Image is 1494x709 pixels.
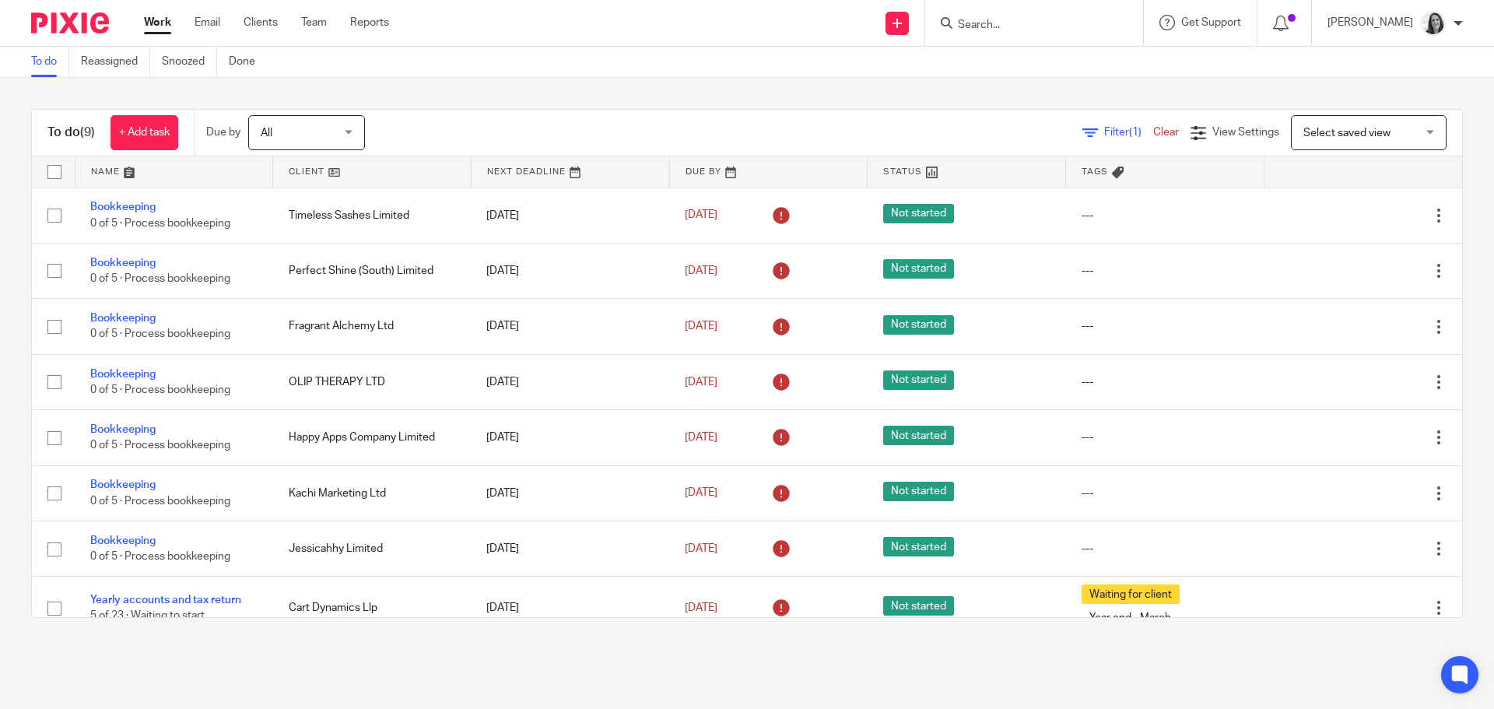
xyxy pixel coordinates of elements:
[883,482,954,501] span: Not started
[90,313,156,324] a: Bookkeeping
[1303,128,1391,139] span: Select saved view
[273,577,472,640] td: Cart Dynamics Llp
[883,370,954,390] span: Not started
[90,479,156,490] a: Bookkeeping
[1129,127,1142,138] span: (1)
[261,128,272,139] span: All
[471,188,669,243] td: [DATE]
[80,126,95,139] span: (9)
[471,354,669,409] td: [DATE]
[685,321,717,332] span: [DATE]
[1181,17,1241,28] span: Get Support
[685,210,717,221] span: [DATE]
[883,204,954,223] span: Not started
[31,12,109,33] img: Pixie
[1082,208,1249,223] div: ---
[1082,318,1249,334] div: ---
[685,377,717,388] span: [DATE]
[471,243,669,298] td: [DATE]
[81,47,150,77] a: Reassigned
[883,426,954,445] span: Not started
[471,577,669,640] td: [DATE]
[273,188,472,243] td: Timeless Sashes Limited
[685,432,717,443] span: [DATE]
[1082,541,1249,556] div: ---
[471,521,669,577] td: [DATE]
[90,273,230,284] span: 0 of 5 · Process bookkeeping
[685,543,717,554] span: [DATE]
[229,47,267,77] a: Done
[1082,608,1179,627] span: Year end - March
[1104,127,1153,138] span: Filter
[350,15,389,30] a: Reports
[883,596,954,616] span: Not started
[162,47,217,77] a: Snoozed
[31,47,69,77] a: To do
[90,384,230,395] span: 0 of 5 · Process bookkeeping
[471,410,669,465] td: [DATE]
[471,299,669,354] td: [DATE]
[471,465,669,521] td: [DATE]
[1082,167,1108,176] span: Tags
[1082,374,1249,390] div: ---
[1327,15,1413,30] p: [PERSON_NAME]
[883,259,954,279] span: Not started
[195,15,220,30] a: Email
[883,537,954,556] span: Not started
[47,125,95,141] h1: To do
[90,551,230,562] span: 0 of 5 · Process bookkeeping
[90,329,230,340] span: 0 of 5 · Process bookkeeping
[1212,127,1279,138] span: View Settings
[273,410,472,465] td: Happy Apps Company Limited
[206,125,240,140] p: Due by
[1082,430,1249,445] div: ---
[1421,11,1446,36] img: Sonia%20Thumb.jpeg
[1082,584,1180,604] span: Waiting for client
[1153,127,1179,138] a: Clear
[685,602,717,613] span: [DATE]
[90,218,230,229] span: 0 of 5 · Process bookkeeping
[244,15,278,30] a: Clients
[956,19,1096,33] input: Search
[273,243,472,298] td: Perfect Shine (South) Limited
[110,115,178,150] a: + Add task
[273,465,472,521] td: Kachi Marketing Ltd
[90,595,241,605] a: Yearly accounts and tax return
[883,315,954,335] span: Not started
[1082,486,1249,501] div: ---
[90,440,230,451] span: 0 of 5 · Process bookkeeping
[90,424,156,435] a: Bookkeeping
[301,15,327,30] a: Team
[144,15,171,30] a: Work
[90,202,156,212] a: Bookkeeping
[1082,263,1249,279] div: ---
[90,369,156,380] a: Bookkeeping
[273,521,472,577] td: Jessicahhy Limited
[273,354,472,409] td: OLIP THERAPY LTD
[273,299,472,354] td: Fragrant Alchemy Ltd
[90,496,230,507] span: 0 of 5 · Process bookkeeping
[685,265,717,276] span: [DATE]
[90,535,156,546] a: Bookkeeping
[90,258,156,269] a: Bookkeeping
[90,611,205,622] span: 5 of 23 · Waiting to start
[685,488,717,499] span: [DATE]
